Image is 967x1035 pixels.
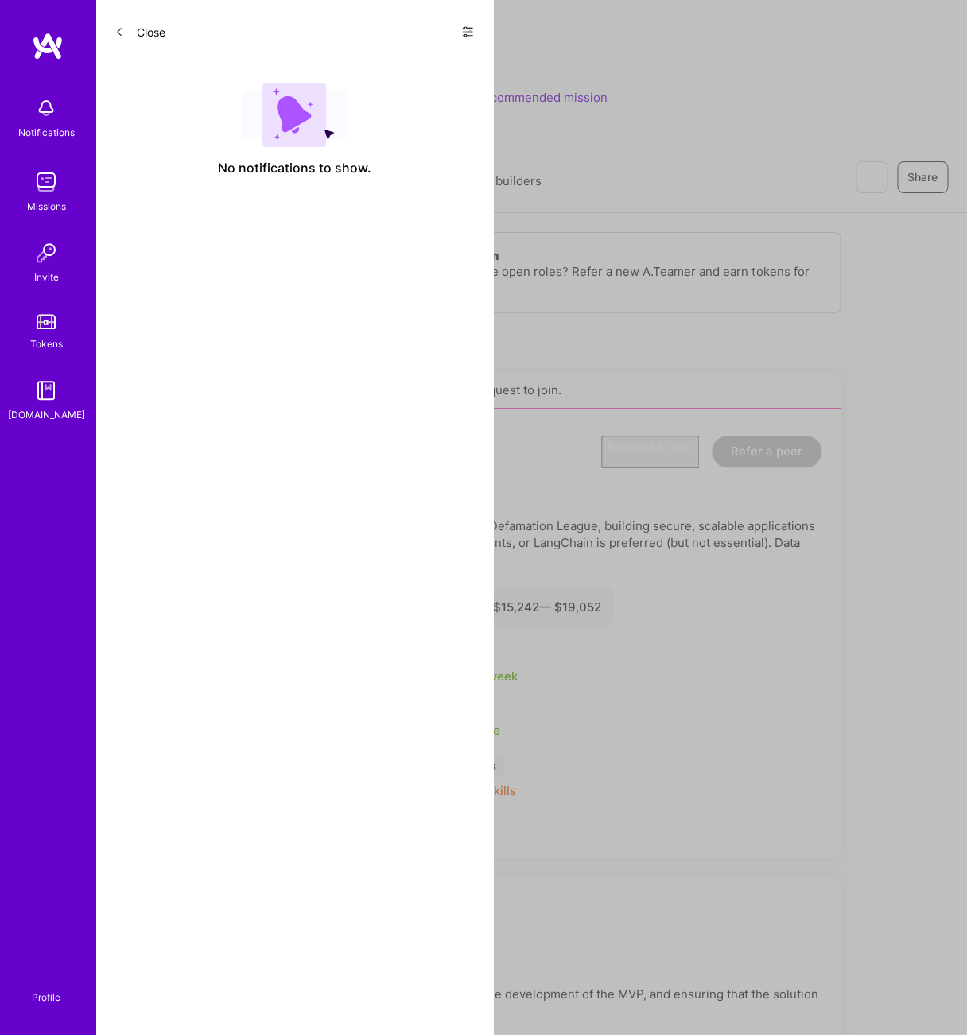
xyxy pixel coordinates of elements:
[218,160,371,176] span: No notifications to show.
[32,988,60,1003] div: Profile
[18,124,75,141] div: Notifications
[32,32,64,60] img: logo
[37,314,56,329] img: tokens
[115,19,165,45] button: Close
[30,237,62,269] img: Invite
[30,335,63,352] div: Tokens
[30,166,62,198] img: teamwork
[27,198,66,215] div: Missions
[34,269,59,285] div: Invite
[8,406,85,423] div: [DOMAIN_NAME]
[30,374,62,406] img: guide book
[242,83,347,147] img: empty
[30,92,62,124] img: bell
